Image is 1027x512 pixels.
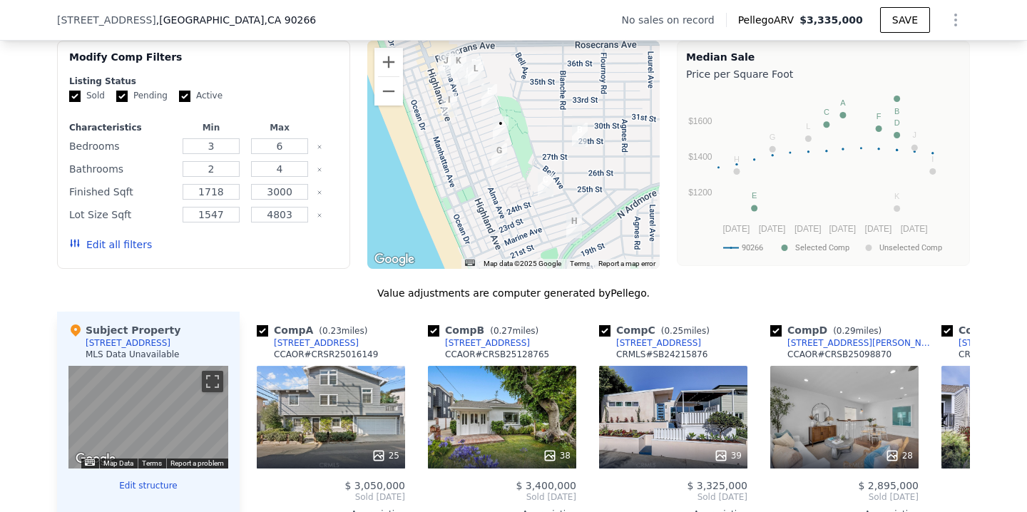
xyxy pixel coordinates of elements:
[901,224,928,234] text: [DATE]
[566,214,582,238] div: 536 21st St
[877,112,882,121] text: F
[465,260,475,266] button: Keyboard shortcuts
[257,491,405,503] span: Sold [DATE]
[738,13,800,27] span: Pellego ARV
[655,326,715,336] span: ( miles)
[734,155,740,163] text: H
[69,159,174,179] div: Bathrooms
[827,326,887,336] span: ( miles)
[466,56,481,80] div: 448 35th St
[829,224,856,234] text: [DATE]
[491,143,507,168] div: 436 28th St
[742,243,763,252] text: 90266
[543,449,571,463] div: 38
[69,205,174,225] div: Lot Size Sqft
[445,337,530,349] div: [STREET_ADDRESS]
[69,237,152,252] button: Edit all filters
[85,459,95,466] button: Keyboard shortcuts
[759,224,786,234] text: [DATE]
[68,366,228,469] div: Map
[72,450,119,469] a: Open this area in Google Maps (opens a new window)
[795,243,849,252] text: Selected Comp
[371,250,418,269] a: Open this area in Google Maps (opens a new window)
[180,122,242,133] div: Min
[824,108,829,116] text: C
[202,371,223,392] button: Toggle fullscreen view
[484,260,561,267] span: Map data ©2025 Google
[770,337,936,349] a: [STREET_ADDRESS][PERSON_NAME]
[686,64,961,84] div: Price per Square Foot
[931,155,934,163] text: I
[688,152,712,162] text: $1400
[69,50,338,76] div: Modify Comp Filters
[274,337,359,349] div: [STREET_ADDRESS]
[879,243,942,252] text: Unselected Comp
[86,349,180,360] div: MLS Data Unavailable
[428,337,530,349] a: [STREET_ADDRESS]
[516,480,576,491] span: $ 3,400,000
[787,349,891,360] div: CCAOR # CRSB25098870
[248,122,311,133] div: Max
[688,188,712,198] text: $1200
[257,323,373,337] div: Comp A
[794,224,822,234] text: [DATE]
[451,53,466,78] div: 3502 Vista Dr
[344,480,405,491] span: $ 3,050,000
[317,144,322,150] button: Clear
[142,459,162,467] a: Terms (opens in new tab)
[865,224,892,234] text: [DATE]
[313,326,373,336] span: ( miles)
[687,480,747,491] span: $ 3,325,000
[714,449,742,463] div: 39
[170,459,224,467] a: Report a problem
[858,480,919,491] span: $ 2,895,000
[68,366,228,469] div: Street View
[468,61,484,86] div: 449 34th St
[428,323,544,337] div: Comp B
[103,459,133,469] button: Map Data
[317,213,322,218] button: Clear
[264,14,316,26] span: , CA 90266
[770,133,776,141] text: G
[69,91,81,102] input: Sold
[599,323,715,337] div: Comp C
[69,182,174,202] div: Finished Sqft
[484,326,544,336] span: ( miles)
[374,77,403,106] button: Zoom out
[257,337,359,349] a: [STREET_ADDRESS]
[179,90,223,102] label: Active
[885,449,913,463] div: 28
[770,491,919,503] span: Sold [DATE]
[69,76,338,87] div: Listing Status
[686,84,961,262] svg: A chart.
[57,13,156,27] span: [STREET_ADDRESS]
[69,136,174,156] div: Bedrooms
[894,107,899,116] text: B
[438,53,454,78] div: 3513 Alma Ave
[156,13,316,27] span: , [GEOGRAPHIC_DATA]
[913,130,917,139] text: J
[598,260,655,267] a: Report a map error
[806,122,810,130] text: L
[880,7,930,33] button: SAVE
[317,167,322,173] button: Clear
[570,260,590,267] a: Terms (opens in new tab)
[664,326,683,336] span: 0.25
[621,13,725,27] div: No sales on record
[941,6,970,34] button: Show Options
[428,491,576,503] span: Sold [DATE]
[787,337,936,349] div: [STREET_ADDRESS][PERSON_NAME]
[86,337,170,349] div: [STREET_ADDRESS]
[441,93,457,117] div: 3216 Highland Avenue
[317,190,322,195] button: Clear
[72,450,119,469] img: Google
[68,323,180,337] div: Subject Property
[116,90,168,102] label: Pending
[688,116,712,126] text: $1600
[116,91,128,102] input: Pending
[599,337,701,349] a: [STREET_ADDRESS]
[57,286,970,300] div: Value adjustments are computer generated by Pellego .
[722,224,750,234] text: [DATE]
[481,84,497,108] div: 461 32nd St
